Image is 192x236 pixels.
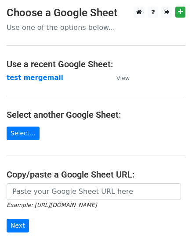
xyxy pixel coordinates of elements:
[7,169,185,180] h4: Copy/paste a Google Sheet URL:
[7,23,185,32] p: Use one of the options below...
[7,109,185,120] h4: Select another Google Sheet:
[7,7,185,19] h3: Choose a Google Sheet
[7,59,185,69] h4: Use a recent Google Sheet:
[7,74,63,82] a: test mergemail
[108,74,130,82] a: View
[7,183,181,200] input: Paste your Google Sheet URL here
[7,127,40,140] a: Select...
[7,202,97,208] small: Example: [URL][DOMAIN_NAME]
[7,219,29,232] input: Next
[116,75,130,81] small: View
